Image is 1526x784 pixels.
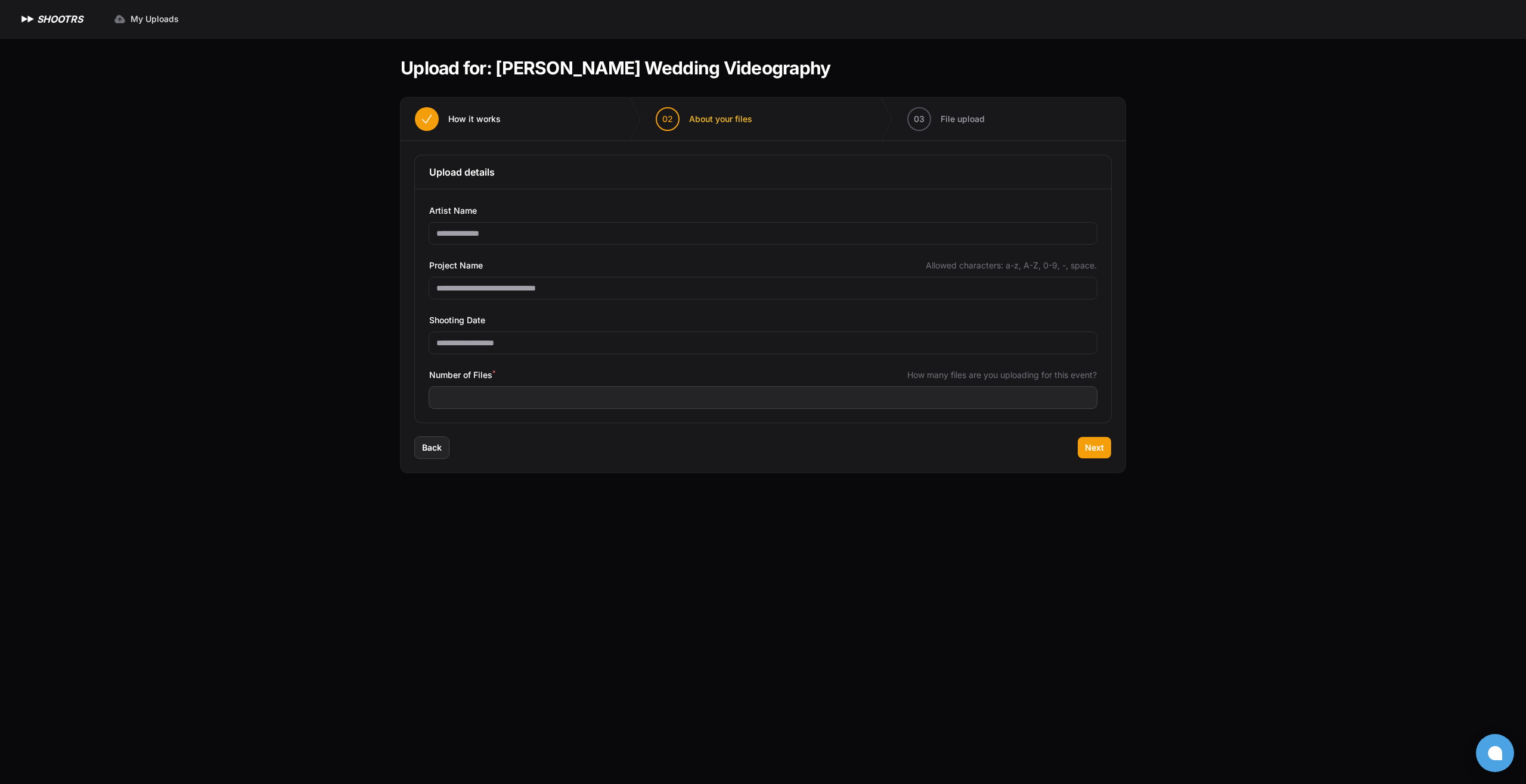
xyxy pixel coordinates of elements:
h1: Upload for: [PERSON_NAME] Wedding Videography [401,57,830,79]
span: File upload [941,113,985,125]
img: SHOOTRS [19,12,37,26]
button: Back [415,437,449,458]
a: My Uploads [107,8,186,30]
h3: Upload details [429,165,1097,179]
span: How it works [448,113,501,125]
span: My Uploads [131,13,179,25]
span: Allowed characters: a-z, A-Z, 0-9, -, space. [926,260,1097,271]
span: Back [422,442,442,454]
h1: SHOOTRS [37,12,83,26]
span: About your files [689,113,752,125]
span: Next [1085,442,1104,454]
button: How it works [401,98,515,140]
span: Shooting Date [429,313,485,327]
button: Open chat window [1476,734,1514,772]
button: 03 File upload [893,98,999,140]
button: 02 About your files [641,98,767,140]
button: Next [1078,437,1111,458]
span: Project Name [429,258,483,273]
span: 02 [662,113,673,125]
a: SHOOTRS SHOOTRS [19,12,83,26]
span: How many files are you uploading for this event? [907,369,1097,381]
span: 03 [914,113,925,125]
span: Artist Name [429,204,477,218]
span: Number of Files [429,368,495,382]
